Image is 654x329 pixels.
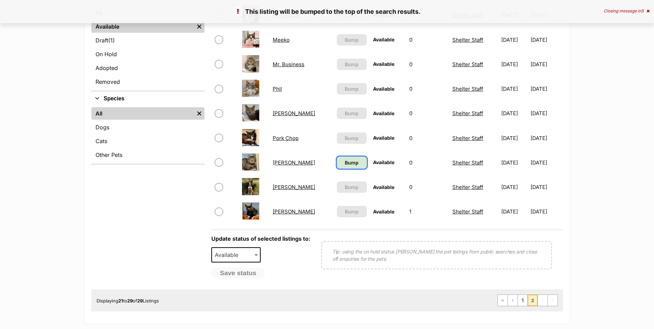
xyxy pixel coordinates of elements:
span: Bump [345,134,359,142]
nav: Pagination [497,295,558,306]
span: Available [373,209,394,215]
a: Page 1 [518,295,527,306]
button: Bump [337,59,367,70]
span: Available [373,110,394,116]
a: Shelter Staff [452,86,483,92]
td: [DATE] [499,200,530,223]
label: Update status of selected listings to: [211,235,310,242]
a: Bump [337,157,367,169]
span: Next page [538,295,547,306]
span: Bump [345,61,359,68]
a: Cats [91,135,204,147]
button: Bump [337,206,367,217]
button: Bump [337,83,367,94]
p: This listing will be bumped to the top of the search results. [7,7,647,16]
td: [DATE] [499,175,530,199]
td: [DATE] [531,151,562,175]
span: Available [373,86,394,92]
a: Shelter Staff [452,135,483,141]
a: All [91,107,194,120]
div: Species [91,106,204,164]
a: Dogs [91,121,204,133]
td: [DATE] [499,52,530,76]
td: [DATE] [531,101,562,125]
td: [DATE] [531,28,562,52]
span: Bump [345,183,359,191]
td: [DATE] [531,175,562,199]
a: Previous page [508,295,517,306]
div: Status [91,5,204,91]
a: [PERSON_NAME] [273,184,315,190]
a: [PERSON_NAME] [273,208,315,215]
a: Shelter Staff [452,159,483,166]
span: Available [212,250,245,260]
span: Bump [345,110,359,117]
a: Phil [273,86,282,92]
td: [DATE] [499,151,530,175]
button: Save status [211,268,265,279]
span: (1) [108,36,115,44]
a: On Hold [91,48,204,60]
a: Removed [91,76,204,88]
button: Species [91,94,204,103]
a: Shelter Staff [452,61,483,68]
a: Draft [91,34,204,47]
strong: 29 [137,298,143,303]
span: Available [373,159,394,165]
a: [PERSON_NAME] [273,159,315,166]
td: [DATE] [531,52,562,76]
td: [DATE] [531,126,562,150]
td: 0 [406,175,449,199]
a: [PERSON_NAME] [273,110,315,117]
a: Shelter Staff [452,208,483,215]
span: Bump [345,85,359,92]
a: Remove filter [194,20,204,33]
td: [DATE] [499,126,530,150]
td: 1 [406,200,449,223]
td: 0 [406,52,449,76]
a: Available [91,20,194,33]
span: Bump [345,208,359,215]
strong: 21 [118,298,123,303]
button: Bump [337,132,367,144]
a: Adopted [91,62,204,74]
td: 0 [406,28,449,52]
a: Mr. Business [273,61,304,68]
span: Available [373,135,394,141]
a: Pork Chop [273,135,299,141]
td: 0 [406,126,449,150]
span: Bump [345,159,359,166]
td: 0 [406,151,449,175]
button: Bump [337,108,367,119]
a: Other Pets [91,149,204,161]
td: [DATE] [531,200,562,223]
span: Page 2 [528,295,537,306]
a: Shelter Staff [452,110,483,117]
span: Available [211,247,261,262]
button: Bump [337,181,367,193]
td: [DATE] [499,28,530,52]
td: 0 [406,77,449,101]
td: [DATE] [499,77,530,101]
td: [DATE] [531,77,562,101]
span: Available [373,184,394,190]
div: Closing message in [604,9,650,13]
a: Remove filter [194,107,204,120]
p: Tip: using the on hold status [PERSON_NAME] the pet listings from public searches and close off e... [332,248,541,262]
span: Available [373,37,394,42]
a: Shelter Staff [452,184,483,190]
td: [DATE] [499,101,530,125]
button: Bump [337,34,367,46]
td: 0 [406,101,449,125]
a: Meeko [273,37,290,43]
strong: 29 [127,298,133,303]
span: 5 [641,8,644,13]
span: Displaying to of Listings [97,298,159,303]
span: Available [373,61,394,67]
a: First page [498,295,507,306]
span: Last page [548,295,557,306]
a: Shelter Staff [452,37,483,43]
span: Bump [345,36,359,43]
